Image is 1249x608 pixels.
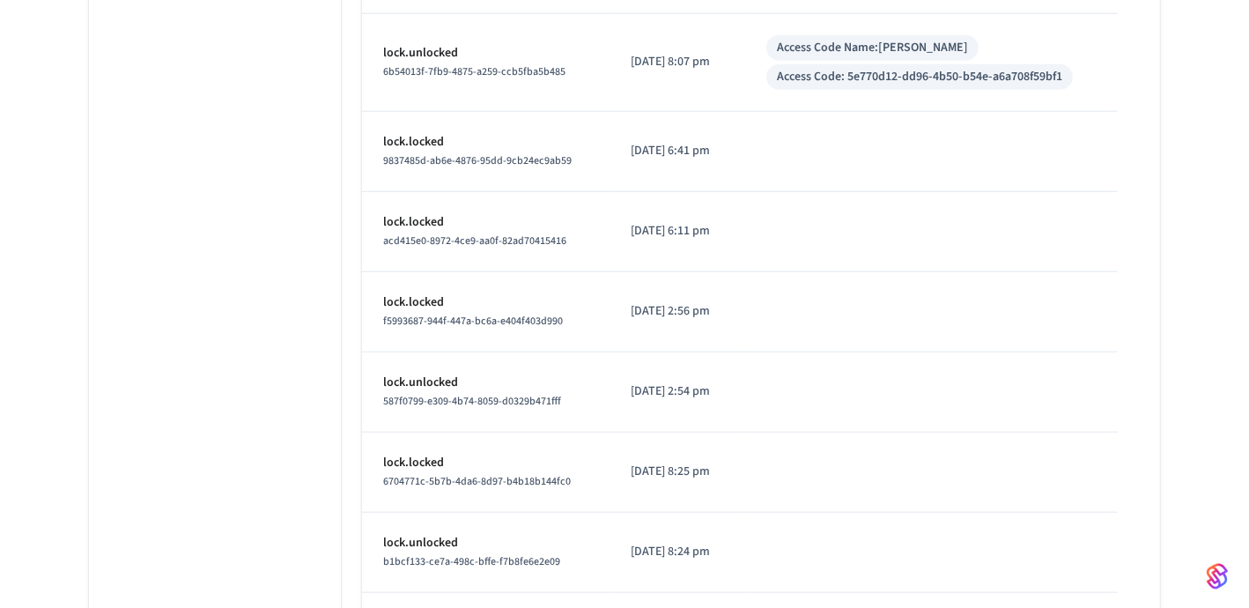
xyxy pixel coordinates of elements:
p: lock.locked [383,133,588,152]
p: lock.locked [383,213,588,232]
p: [DATE] 8:25 pm [631,463,725,481]
img: SeamLogoGradient.69752ec5.svg [1207,562,1228,590]
span: 587f0799-e309-4b74-8059-d0329b471fff [383,394,561,409]
div: Access Code: 5e770d12-dd96-4b50-b54e-a6a708f59bf1 [777,68,1062,86]
p: lock.unlocked [383,374,588,392]
span: 6b54013f-7fb9-4875-a259-ccb5fba5b485 [383,64,565,79]
span: 9837485d-ab6e-4876-95dd-9cb24ec9ab59 [383,153,572,168]
p: [DATE] 6:41 pm [631,142,725,160]
span: f5993687-944f-447a-bc6a-e404f403d990 [383,314,563,329]
p: [DATE] 6:11 pm [631,222,725,241]
p: lock.unlocked [383,534,588,552]
span: acd415e0-8972-4ce9-aa0f-82ad70415416 [383,234,566,248]
p: [DATE] 8:24 pm [631,543,725,561]
p: lock.locked [383,454,588,472]
div: Access Code Name: [PERSON_NAME] [777,39,968,57]
p: [DATE] 2:54 pm [631,382,725,401]
p: [DATE] 2:56 pm [631,302,725,321]
p: lock.locked [383,293,588,312]
p: [DATE] 8:07 pm [631,53,725,71]
span: 6704771c-5b7b-4da6-8d97-b4b18b144fc0 [383,474,571,489]
p: lock.unlocked [383,44,588,63]
span: b1bcf133-ce7a-498c-bffe-f7b8fe6e2e09 [383,554,560,569]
